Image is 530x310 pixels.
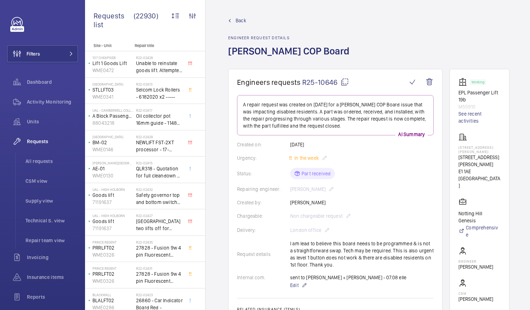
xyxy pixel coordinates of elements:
[92,214,133,218] p: UAL - High Holborn
[136,139,183,153] span: NEWLIFT FST-2XT processor - 17-02000003 1021,00 euros x1
[26,217,78,224] span: Technical S. view
[136,266,183,270] h2: R22-02431
[458,154,501,168] p: [STREET_ADDRESS][PERSON_NAME]
[136,187,183,192] h2: R22-02432
[26,237,78,244] span: Repair team view
[136,240,183,244] h2: R22-02435
[92,112,133,119] p: A Block Passenger Lift 2 (B) L/H
[27,50,40,57] span: Filters
[94,11,134,29] span: Requests list
[92,244,133,251] p: PRRLFT02
[136,108,183,112] h2: R22-02417
[27,118,78,125] span: Units
[26,158,78,165] span: All requests
[135,43,181,48] p: Repair title
[136,293,183,297] h2: R22-02423
[136,192,183,206] span: Safety governor top and bottom switches not working from an immediate defect. Lift passenger lift...
[27,274,78,281] span: Insurance items
[27,293,78,300] span: Reports
[26,197,78,204] span: Supply view
[26,177,78,185] span: CSM view
[92,55,133,60] p: 107 Cheapside
[92,192,133,199] p: Goods lift
[458,89,501,103] p: EPL Passenger Lift 19b
[136,82,183,86] h2: R22-02413
[472,81,484,83] p: Working
[92,161,133,165] p: [PERSON_NAME][GEOGRAPHIC_DATA]
[27,254,78,261] span: Invoicing
[136,218,183,232] span: [GEOGRAPHIC_DATA] two lifts off for safety governor rope switches at top and bottom. Immediate de...
[458,291,493,296] p: CSM
[458,296,493,303] p: [PERSON_NAME]
[92,240,133,244] p: Prince Regent
[92,139,133,146] p: BM-02
[92,251,133,258] p: WME0326
[92,172,133,179] p: WME0130
[228,45,354,69] h1: [PERSON_NAME] COP Board
[92,277,133,285] p: WME0326
[92,225,133,232] p: 71191637
[92,60,133,67] p: Lift 1 Goods Lift
[92,187,133,192] p: UAL - High Holborn
[302,78,349,87] span: R25-10646
[92,199,133,206] p: 71191637
[236,17,246,24] span: Back
[92,108,133,112] p: UAL - Camberwell College of Arts
[92,165,133,172] p: AE-01
[92,86,133,93] p: STLLFT03
[458,145,501,154] p: [STREET_ADDRESS][PERSON_NAME]
[85,43,132,48] p: Site - Unit
[458,110,501,124] a: See recent activities
[136,214,183,218] h2: R22-02427
[136,86,183,100] span: Selcom Lock Rollers - 6182020 x2 -----
[458,259,493,263] p: Engineer
[395,131,428,138] p: AI Summary
[458,263,493,270] p: [PERSON_NAME]
[7,45,78,62] button: Filters
[458,168,501,189] p: E1 1AE [GEOGRAPHIC_DATA]
[243,101,428,129] p: A repair request was created on [DATE] for a [PERSON_NAME] COP Board issue that was impacting dis...
[92,93,133,100] p: WME0341
[458,224,501,238] a: Comprehensive
[136,270,183,285] span: 27828 - Fusion 9w 4 pin Fluorescent Lamp / Bulb - Used on Prince regent lift No2 car top test con...
[27,138,78,145] span: Requests
[136,60,183,74] span: Unable to reinstate goods lift. Attempted to swap control boards with PL2, no difference. Technic...
[92,146,133,153] p: WME0146
[136,135,183,139] h2: R22-02429
[228,35,354,40] h2: Engineer request details
[458,210,501,224] p: Notting Hill Genesis
[92,270,133,277] p: PRRLFT02
[458,78,470,86] img: elevator.svg
[290,282,299,289] span: Edit
[237,78,301,87] span: Engineers requests
[92,67,133,74] p: WME0472
[92,293,133,297] p: Blackwall
[136,165,183,179] span: QLR318 - Quotation for full cleandown of lift and motor room at, Workspace, [PERSON_NAME][GEOGRAP...
[92,135,133,139] p: [GEOGRAPHIC_DATA]
[458,103,501,110] p: M55910
[92,82,133,86] p: [GEOGRAPHIC_DATA]
[136,55,183,60] h2: R22-02428
[92,266,133,270] p: Prince Regent
[136,244,183,258] span: 27828 - Fusion 9w 4 pin Fluorescent Lamp / Bulb - Used on Prince regent lift No2 car top test con...
[136,161,183,165] h2: R22-02415
[92,297,133,304] p: BLALFT02
[27,78,78,86] span: Dashboard
[92,218,133,225] p: Goods lift
[136,112,183,127] span: Oil collector pot 16mm guide - 11482 x2
[92,119,133,127] p: 88043218
[27,98,78,105] span: Activity Monitoring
